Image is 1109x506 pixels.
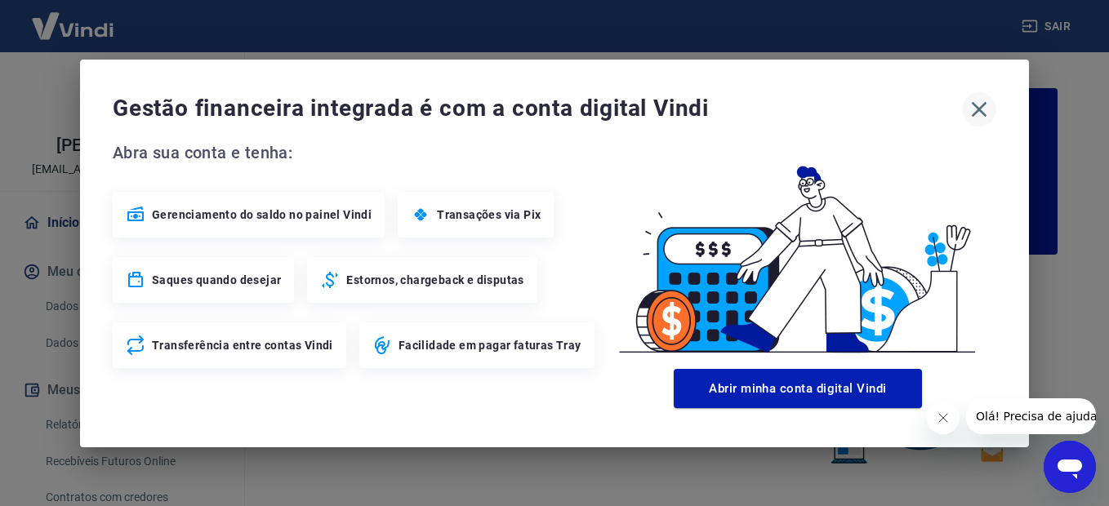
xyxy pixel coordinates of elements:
[966,398,1096,434] iframe: Mensagem da empresa
[1044,441,1096,493] iframe: Botão para abrir a janela de mensagens
[152,206,372,223] span: Gerenciamento do saldo no painel Vindi
[599,140,996,362] img: Good Billing
[437,206,541,223] span: Transações via Pix
[152,272,281,288] span: Saques quando desejar
[674,369,922,408] button: Abrir minha conta digital Vindi
[927,402,960,434] iframe: Fechar mensagem
[399,337,581,353] span: Facilidade em pagar faturas Tray
[152,337,333,353] span: Transferência entre contas Vindi
[10,11,137,24] span: Olá! Precisa de ajuda?
[113,92,962,125] span: Gestão financeira integrada é com a conta digital Vindi
[346,272,523,288] span: Estornos, chargeback e disputas
[113,140,599,166] span: Abra sua conta e tenha:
